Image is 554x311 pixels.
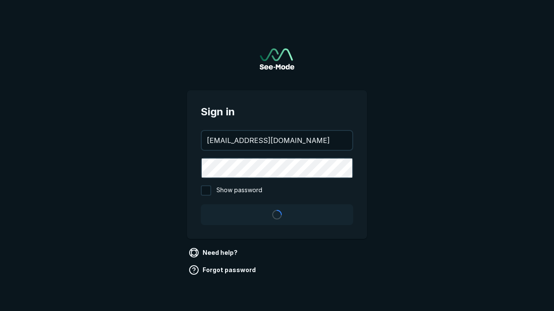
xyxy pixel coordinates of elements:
input: your@email.com [202,131,352,150]
a: Need help? [187,246,241,260]
a: Forgot password [187,263,259,277]
span: Show password [216,185,262,196]
img: See-Mode Logo [260,48,294,70]
span: Sign in [201,104,353,120]
a: Go to sign in [260,48,294,70]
